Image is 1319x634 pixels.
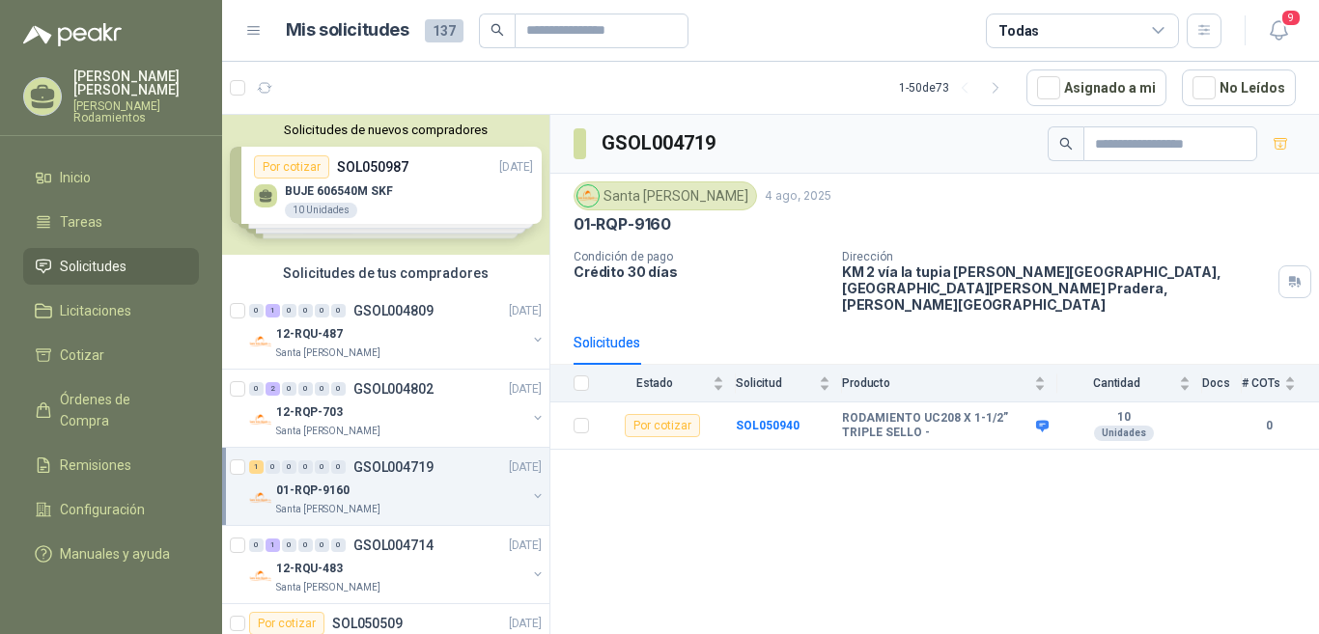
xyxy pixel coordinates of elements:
[998,20,1039,41] div: Todas
[23,491,199,528] a: Configuración
[230,123,542,137] button: Solicitudes de nuevos compradores
[23,536,199,572] a: Manuales y ayuda
[899,72,1011,103] div: 1 - 50 de 73
[266,382,280,396] div: 2
[23,159,199,196] a: Inicio
[842,376,1030,390] span: Producto
[298,460,313,474] div: 0
[23,381,199,439] a: Órdenes de Compra
[1280,9,1302,27] span: 9
[1026,69,1166,106] button: Asignado a mi
[23,292,199,329] a: Licitaciones
[282,460,296,474] div: 0
[736,419,800,432] a: SOL050940
[842,263,1271,313] p: KM 2 vía la tupia [PERSON_NAME][GEOGRAPHIC_DATA], [GEOGRAPHIC_DATA][PERSON_NAME] Pradera , [PERSO...
[23,23,122,46] img: Logo peakr
[842,365,1057,402] th: Producto
[736,365,842,402] th: Solicitud
[73,100,199,124] p: [PERSON_NAME] Rodamientos
[509,458,542,477] p: [DATE]
[353,538,434,552] p: GSOL004714
[249,565,272,588] img: Company Logo
[298,304,313,317] div: 0
[315,382,329,396] div: 0
[249,455,546,517] a: 1 0 0 0 0 0 GSOL004719[DATE] Company Logo01-RQP-9160Santa [PERSON_NAME]
[249,538,264,552] div: 0
[601,365,736,402] th: Estado
[222,255,549,291] div: Solicitudes de tus compradores
[60,389,181,431] span: Órdenes de Compra
[286,16,409,44] h1: Mis solicitudes
[625,414,700,437] div: Por cotizar
[577,185,599,207] img: Company Logo
[249,382,264,396] div: 0
[425,19,463,42] span: 137
[282,382,296,396] div: 0
[60,211,102,233] span: Tareas
[276,403,343,422] p: 12-RQP-703
[23,337,199,373] a: Cotizar
[249,486,272,510] img: Company Logo
[315,304,329,317] div: 0
[282,538,296,552] div: 0
[509,302,542,320] p: [DATE]
[1094,426,1154,441] div: Unidades
[1057,376,1175,390] span: Cantidad
[574,250,827,263] p: Condición de pago
[353,304,434,317] p: GSOL004809
[60,345,104,366] span: Cotizar
[249,330,272,353] img: Company Logo
[1057,365,1202,402] th: Cantidad
[276,482,350,500] p: 01-RQP-9160
[276,424,380,439] p: Santa [PERSON_NAME]
[574,332,640,353] div: Solicitudes
[1242,365,1319,402] th: # COTs
[249,460,264,474] div: 1
[842,411,1031,441] b: RODAMIENTO UC208 X 1-1/2” TRIPLE SELLO -
[60,256,126,277] span: Solicitudes
[276,560,343,578] p: 12-RQU-483
[509,380,542,399] p: [DATE]
[266,304,280,317] div: 1
[574,181,757,210] div: Santa [PERSON_NAME]
[23,204,199,240] a: Tareas
[249,408,272,431] img: Company Logo
[298,382,313,396] div: 0
[1202,365,1242,402] th: Docs
[23,248,199,285] a: Solicitudes
[1261,14,1296,48] button: 9
[315,460,329,474] div: 0
[249,304,264,317] div: 0
[276,345,380,361] p: Santa [PERSON_NAME]
[23,447,199,483] a: Remisiones
[332,617,403,630] p: SOL050509
[736,376,815,390] span: Solicitud
[331,304,346,317] div: 0
[249,534,546,595] a: 0 1 0 0 0 0 GSOL004714[DATE] Company Logo12-RQU-483Santa [PERSON_NAME]
[276,502,380,517] p: Santa [PERSON_NAME]
[574,263,827,280] p: Crédito 30 días
[266,460,280,474] div: 0
[1059,137,1073,151] span: search
[574,214,671,234] p: 01-RQP-9160
[331,382,346,396] div: 0
[60,455,131,476] span: Remisiones
[765,187,831,206] p: 4 ago, 2025
[315,538,329,552] div: 0
[276,325,343,344] p: 12-RQU-487
[509,537,542,555] p: [DATE]
[842,250,1271,263] p: Dirección
[491,23,504,37] span: search
[331,460,346,474] div: 0
[601,376,709,390] span: Estado
[249,377,546,439] a: 0 2 0 0 0 0 GSOL004802[DATE] Company Logo12-RQP-703Santa [PERSON_NAME]
[1057,410,1191,426] b: 10
[276,580,380,595] p: Santa [PERSON_NAME]
[222,115,549,255] div: Solicitudes de nuevos compradoresPor cotizarSOL050987[DATE] BUJE 606540M SKF10 UnidadesPor cotiza...
[1242,417,1296,435] b: 0
[331,538,346,552] div: 0
[266,538,280,552] div: 1
[73,69,199,96] p: [PERSON_NAME] [PERSON_NAME]
[353,460,434,474] p: GSOL004719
